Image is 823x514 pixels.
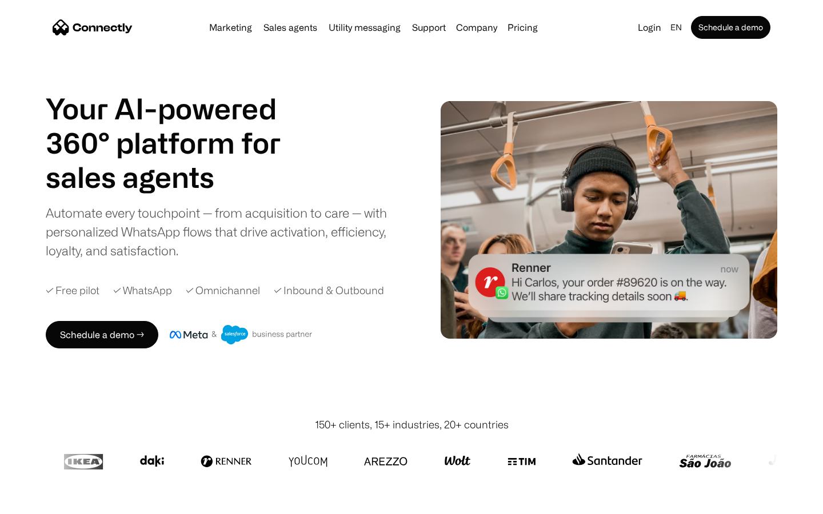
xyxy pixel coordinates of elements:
[670,19,682,35] div: en
[46,91,309,160] h1: Your AI-powered 360° platform for
[46,321,158,348] a: Schedule a demo →
[46,283,99,298] div: ✓ Free pilot
[274,283,384,298] div: ✓ Inbound & Outbound
[205,23,257,32] a: Marketing
[691,16,770,39] a: Schedule a demo
[113,283,172,298] div: ✓ WhatsApp
[46,203,406,260] div: Automate every touchpoint — from acquisition to care — with personalized WhatsApp flows that driv...
[259,23,322,32] a: Sales agents
[407,23,450,32] a: Support
[23,494,69,510] ul: Language list
[186,283,260,298] div: ✓ Omnichannel
[170,325,313,344] img: Meta and Salesforce business partner badge.
[11,493,69,510] aside: Language selected: English
[456,19,497,35] div: Company
[503,23,542,32] a: Pricing
[633,19,666,35] a: Login
[315,417,509,432] div: 150+ clients, 15+ industries, 20+ countries
[324,23,405,32] a: Utility messaging
[46,160,309,194] h1: sales agents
